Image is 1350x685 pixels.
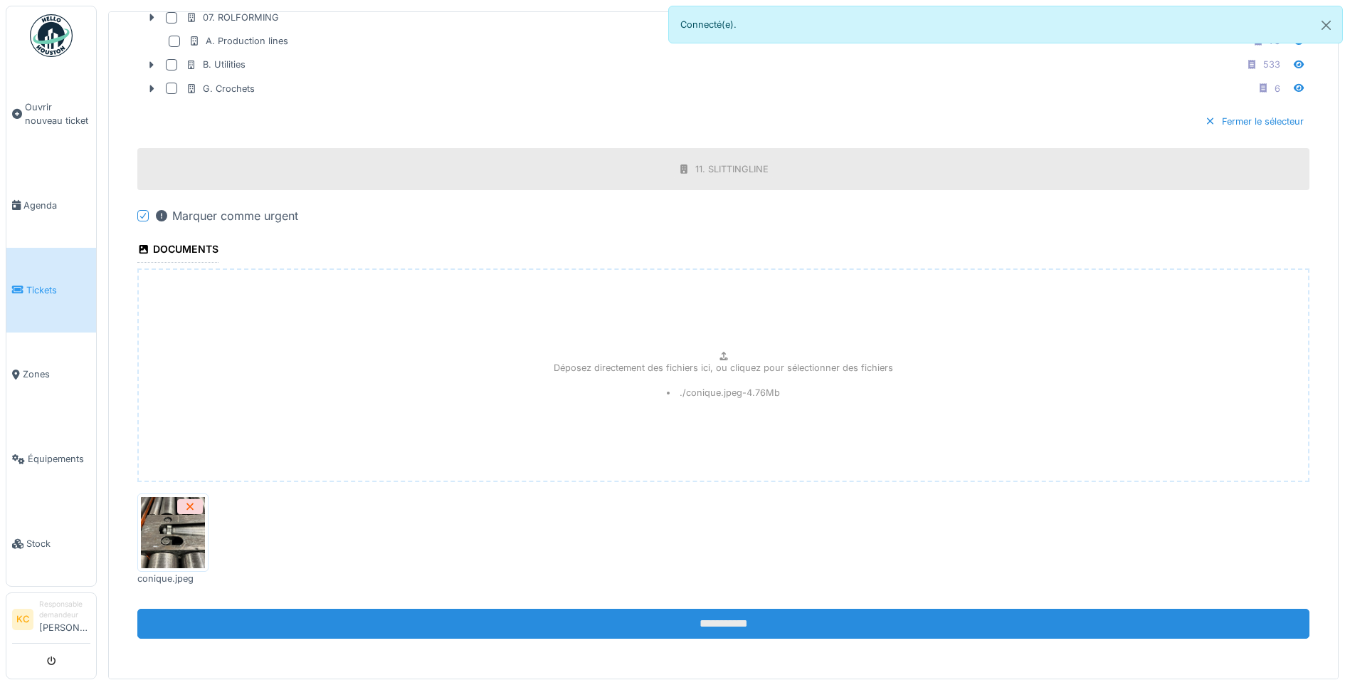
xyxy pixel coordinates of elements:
[1263,58,1280,71] div: 533
[6,417,96,501] a: Équipements
[30,14,73,57] img: Badge_color-CXgf-gQk.svg
[25,100,90,127] span: Ouvrir nouveau ticket
[12,609,33,630] li: KC
[554,361,893,375] p: Déposez directement des fichiers ici, ou cliquez pour sélectionner des fichiers
[141,497,205,568] img: cam4d3cf7ty7hle364dt9bux37x8
[6,333,96,417] a: Zones
[695,162,769,176] div: 11. SLITTINGLINE
[6,163,96,248] a: Agenda
[39,599,90,640] li: [PERSON_NAME]
[137,239,218,263] div: Documents
[39,599,90,621] div: Responsable demandeur
[668,6,1344,43] div: Connecté(e).
[23,367,90,381] span: Zones
[154,207,298,224] div: Marquer comme urgent
[137,572,209,585] div: conique.jpeg
[186,58,246,71] div: B. Utilities
[1199,112,1309,131] div: Fermer le sélecteur
[28,452,90,466] span: Équipements
[23,199,90,212] span: Agenda
[1275,82,1280,95] div: 6
[6,248,96,333] a: Tickets
[1310,6,1342,44] button: Close
[6,65,96,163] a: Ouvrir nouveau ticket
[186,82,255,95] div: G. Crochets
[667,386,780,399] li: ./conique.jpeg - 4.76 Mb
[6,501,96,586] a: Stock
[26,283,90,297] span: Tickets
[189,34,288,48] div: A. Production lines
[186,11,279,24] div: 07. ROLFORMING
[26,537,90,550] span: Stock
[12,599,90,644] a: KC Responsable demandeur[PERSON_NAME]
